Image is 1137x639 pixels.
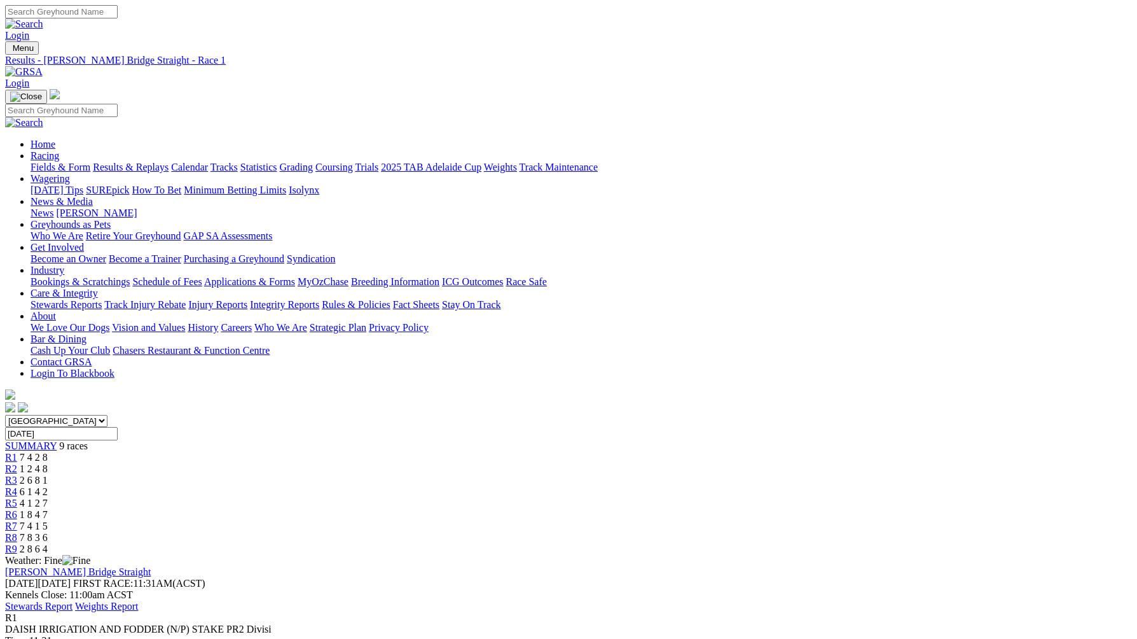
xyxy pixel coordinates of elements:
div: DAISH IRRIGATION AND FODDER (N/P) STAKE PR2 Divisi [5,624,1132,635]
a: Strategic Plan [310,322,366,333]
a: Home [31,139,55,150]
a: Who We Are [31,230,83,241]
a: Industry [31,265,64,276]
a: Weights Report [75,601,139,612]
a: Results - [PERSON_NAME] Bridge Straight - Race 1 [5,55,1132,66]
span: 7 4 2 8 [20,452,48,463]
span: 7 8 3 6 [20,532,48,543]
a: Fact Sheets [393,299,439,310]
a: MyOzChase [298,276,348,287]
span: FIRST RACE: [73,578,133,589]
a: Retire Your Greyhound [86,230,181,241]
div: Greyhounds as Pets [31,230,1132,242]
a: Stay On Track [442,299,500,310]
a: Login [5,30,29,41]
div: Industry [31,276,1132,288]
a: Cash Up Your Club [31,345,110,356]
a: Stewards Report [5,601,72,612]
a: R5 [5,498,17,509]
img: Search [5,18,43,30]
a: ICG Outcomes [442,276,503,287]
a: Injury Reports [188,299,247,310]
a: R6 [5,509,17,520]
a: Applications & Forms [204,276,295,287]
a: History [188,322,218,333]
span: R1 [5,612,17,623]
span: 1 8 4 7 [20,509,48,520]
a: News & Media [31,196,93,207]
span: [DATE] [5,578,71,589]
img: facebook.svg [5,402,15,412]
a: 2025 TAB Adelaide Cup [381,162,481,172]
a: R8 [5,532,17,543]
a: Trials [355,162,378,172]
a: R4 [5,486,17,497]
a: Rules & Policies [322,299,390,310]
div: Kennels Close: 11:00am ACST [5,589,1132,601]
a: Track Injury Rebate [104,299,186,310]
a: Bookings & Scratchings [31,276,130,287]
img: twitter.svg [18,402,28,412]
input: Search [5,104,118,117]
span: [DATE] [5,578,38,589]
a: Greyhounds as Pets [31,219,111,230]
a: Tracks [210,162,238,172]
a: Careers [221,322,252,333]
a: Calendar [171,162,208,172]
input: Select date [5,427,118,440]
a: Become a Trainer [109,253,181,264]
a: Grading [280,162,313,172]
a: Statistics [240,162,277,172]
span: Menu [13,43,34,53]
a: Wagering [31,173,70,184]
a: Breeding Information [351,276,439,287]
img: Fine [62,555,90,566]
div: Get Involved [31,253,1132,265]
span: 4 1 2 7 [20,498,48,509]
span: 6 1 4 2 [20,486,48,497]
a: SUMMARY [5,440,57,451]
a: Weights [484,162,517,172]
div: News & Media [31,207,1132,219]
input: Search [5,5,118,18]
a: Race Safe [506,276,546,287]
img: logo-grsa-white.png [5,390,15,400]
a: R1 [5,452,17,463]
span: 11:31AM(ACST) [73,578,205,589]
a: Track Maintenance [520,162,598,172]
a: Isolynx [289,185,319,195]
a: Minimum Betting Limits [184,185,286,195]
a: Contact GRSA [31,356,92,367]
a: Racing [31,150,59,161]
a: R3 [5,475,17,486]
div: Wagering [31,185,1132,196]
img: Close [10,92,42,102]
a: Get Involved [31,242,84,253]
a: GAP SA Assessments [184,230,273,241]
a: We Love Our Dogs [31,322,109,333]
a: Who We Are [254,322,307,333]
a: Become an Owner [31,253,106,264]
a: Fields & Form [31,162,90,172]
a: R9 [5,544,17,554]
a: Bar & Dining [31,334,86,344]
a: R2 [5,463,17,474]
a: [PERSON_NAME] Bridge Straight [5,566,151,577]
span: 2 6 8 1 [20,475,48,486]
a: Stewards Reports [31,299,102,310]
a: Coursing [315,162,353,172]
a: Login [5,78,29,88]
a: News [31,207,53,218]
a: Purchasing a Greyhound [184,253,284,264]
a: R7 [5,521,17,531]
img: GRSA [5,66,43,78]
